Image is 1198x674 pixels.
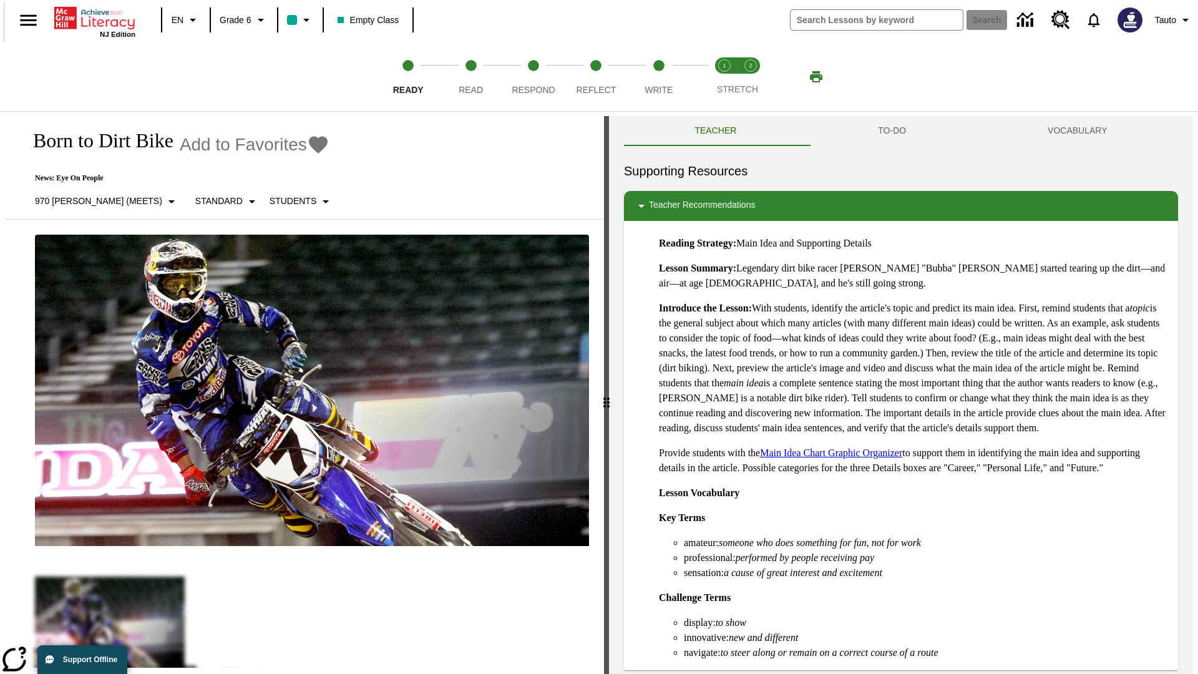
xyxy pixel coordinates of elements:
[649,198,755,213] p: Teacher Recommendations
[172,14,183,27] span: EN
[659,592,731,603] strong: Challenge Terms
[5,116,604,668] div: reading
[577,85,616,95] span: Reflect
[729,632,798,643] em: new and different
[749,62,752,69] text: 2
[721,647,938,658] em: to steer along or remain on a correct course of a route
[1150,9,1198,31] button: Profile/Settings
[560,42,632,111] button: Reflect step 4 of 5
[724,378,764,388] em: main idea
[220,14,251,27] span: Grade 6
[624,191,1178,221] div: Teacher Recommendations
[724,567,882,578] em: a cause of great interest and excitement
[659,263,736,273] strong: Lesson Summary:
[807,116,977,146] button: TO-DO
[733,42,769,111] button: Stretch Respond step 2 of 2
[977,116,1178,146] button: VOCABULARY
[338,14,399,27] span: Empty Class
[659,487,739,498] strong: Lesson Vocabulary
[215,9,273,31] button: Grade: Grade 6, Select a grade
[1118,7,1142,32] img: Avatar
[393,85,424,95] span: Ready
[736,552,874,563] em: performed by people receiving pay
[659,512,705,523] strong: Key Terms
[512,85,555,95] span: Respond
[1110,4,1150,36] button: Select a new avatar
[624,161,1178,181] h6: Supporting Resources
[190,190,265,213] button: Scaffolds, Standard
[1155,14,1176,27] span: Tauto
[684,645,1168,660] li: navigate:
[434,42,507,111] button: Read step 2 of 5
[1010,3,1044,37] a: Data Center
[37,645,127,674] button: Support Offline
[63,655,117,664] span: Support Offline
[659,236,1168,251] p: Main Idea and Supporting Details
[717,84,758,94] span: STRETCH
[791,10,963,30] input: search field
[180,134,329,155] button: Add to Favorites - Born to Dirt Bike
[166,9,206,31] button: Language: EN, Select a language
[35,235,589,547] img: Motocross racer James Stewart flies through the air on his dirt bike.
[623,42,695,111] button: Write step 5 of 5
[497,42,570,111] button: Respond step 3 of 5
[659,303,752,313] strong: Introduce the Lesson:
[645,85,673,95] span: Write
[609,116,1193,674] div: activity
[195,195,243,208] p: Standard
[796,66,836,88] button: Print
[1044,3,1078,37] a: Resource Center, Will open in new tab
[706,42,743,111] button: Stretch Read step 1 of 2
[684,550,1168,565] li: professional:
[604,116,609,674] div: Press Enter or Spacebar and then press right and left arrow keys to move the slider
[659,238,736,248] strong: Reading Strategy:
[54,4,135,38] div: Home
[282,9,319,31] button: Class color is teal. Change class color
[760,447,902,458] a: Main Idea Chart Graphic Organizer
[659,301,1168,436] p: With students, identify the article's topic and predict its main idea. First, remind students tha...
[723,62,726,69] text: 1
[684,565,1168,580] li: sensation:
[659,261,1168,291] p: Legendary dirt bike racer [PERSON_NAME] "Bubba" [PERSON_NAME] started tearing up the dirt—and air...
[1078,4,1110,36] a: Notifications
[30,190,184,213] button: Select Lexile, 970 Lexile (Meets)
[1130,303,1150,313] em: topic
[100,31,135,38] span: NJ Edition
[684,630,1168,645] li: innovative:
[459,85,483,95] span: Read
[716,617,746,628] em: to show
[624,116,1178,146] div: Instructional Panel Tabs
[684,535,1168,550] li: amateur:
[10,2,47,39] button: Open side menu
[20,173,338,183] p: News: Eye On People
[684,615,1168,630] li: display:
[624,116,807,146] button: Teacher
[35,195,162,208] p: 970 [PERSON_NAME] (Meets)
[659,446,1168,476] p: Provide students with the to support them in identifying the main idea and supporting details in ...
[719,537,921,548] em: someone who does something for fun, not for work
[372,42,444,111] button: Ready step 1 of 5
[20,129,173,152] h1: Born to Dirt Bike
[180,135,307,155] span: Add to Favorites
[265,190,338,213] button: Select Student
[270,195,316,208] p: Students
